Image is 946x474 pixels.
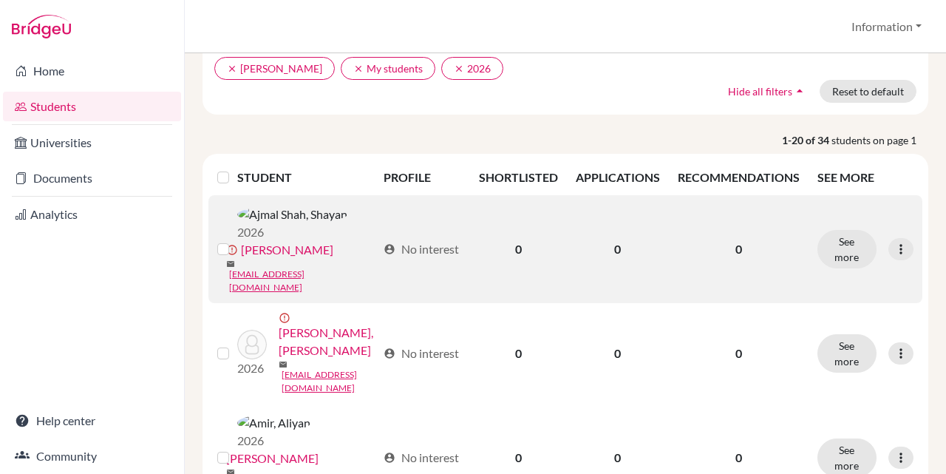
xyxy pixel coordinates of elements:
a: Universities [3,128,181,158]
th: RECOMMENDATIONS [669,160,809,195]
th: STUDENT [237,160,375,195]
span: account_circle [384,348,395,359]
a: Documents [3,163,181,193]
td: 0 [567,195,669,303]
div: No interest [384,345,459,362]
a: [EMAIL_ADDRESS][DOMAIN_NAME] [282,368,377,395]
th: APPLICATIONS [567,160,669,195]
p: 2026 [237,359,267,377]
i: clear [454,64,464,74]
i: clear [227,64,237,74]
i: clear [353,64,364,74]
th: SHORTLISTED [470,160,567,195]
span: error_outline [279,312,293,324]
button: Reset to default [820,80,916,103]
span: mail [226,260,235,268]
p: 2026 [237,223,347,241]
strong: 1-20 of 34 [782,132,831,148]
th: PROFILE [375,160,470,195]
td: 0 [567,303,669,404]
img: Ajmal Shah, Shayan [237,206,347,223]
button: clearMy students [341,57,435,80]
td: 0 [470,195,567,303]
span: account_circle [384,452,395,464]
button: Hide all filtersarrow_drop_up [715,80,820,103]
img: Ali Khan, Fatima [237,330,267,359]
a: Home [3,56,181,86]
span: students on page 1 [831,132,928,148]
a: Help center [3,406,181,436]
span: Hide all filters [728,85,792,98]
button: See more [817,334,877,373]
a: [PERSON_NAME] [226,450,319,467]
img: Amir, Aliyan [237,414,310,432]
td: 0 [470,303,567,404]
div: No interest [384,449,459,467]
a: [PERSON_NAME] [241,241,333,259]
button: See more [817,230,877,268]
a: Analytics [3,200,181,229]
a: Community [3,441,181,471]
a: [PERSON_NAME], [PERSON_NAME] [279,324,377,359]
div: No interest [384,240,459,258]
i: arrow_drop_up [792,84,807,98]
button: clear2026 [441,57,503,80]
a: [EMAIL_ADDRESS][DOMAIN_NAME] [229,268,377,294]
p: 0 [678,345,800,362]
th: SEE MORE [809,160,922,195]
span: account_circle [384,243,395,255]
a: Students [3,92,181,121]
p: 2026 [237,432,310,450]
span: mail [279,360,287,369]
p: 0 [678,240,800,258]
button: Information [845,13,928,41]
img: Bridge-U [12,15,71,38]
p: 0 [678,449,800,467]
button: clear[PERSON_NAME] [214,57,335,80]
